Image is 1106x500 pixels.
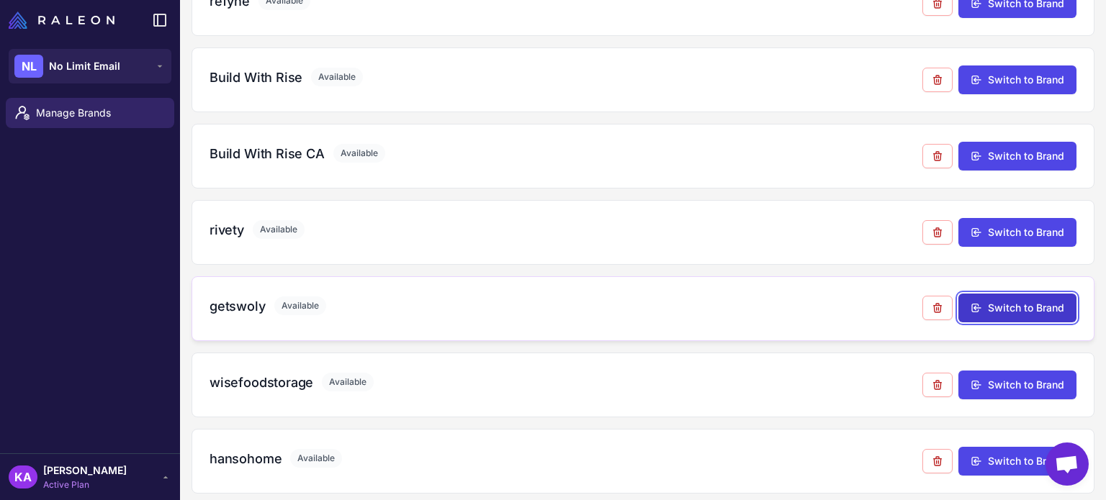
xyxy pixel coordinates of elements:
[9,12,114,29] img: Raleon Logo
[290,449,342,468] span: Available
[322,373,374,391] span: Available
[210,373,313,392] h3: wisefoodstorage
[6,98,174,128] a: Manage Brands
[958,294,1076,322] button: Switch to Brand
[958,371,1076,399] button: Switch to Brand
[9,49,171,83] button: NLNo Limit Email
[253,220,305,239] span: Available
[958,65,1076,94] button: Switch to Brand
[311,68,363,86] span: Available
[958,142,1076,171] button: Switch to Brand
[14,55,43,78] div: NL
[922,296,953,320] button: Remove from agency
[210,144,325,163] h3: Build With Rise CA
[958,447,1076,476] button: Switch to Brand
[210,220,244,240] h3: rivety
[210,68,302,87] h3: Build With Rise
[1046,442,1089,486] a: Open chat
[922,68,953,92] button: Remove from agency
[49,58,120,74] span: No Limit Email
[9,12,120,29] a: Raleon Logo
[210,296,266,316] h3: getswoly
[36,105,163,121] span: Manage Brands
[958,218,1076,247] button: Switch to Brand
[922,144,953,168] button: Remove from agency
[210,449,282,468] h3: hansohome
[43,478,127,491] span: Active Plan
[922,373,953,397] button: Remove from agency
[333,144,385,163] span: Available
[922,449,953,473] button: Remove from agency
[43,463,127,478] span: [PERSON_NAME]
[274,296,326,315] span: Available
[9,465,37,488] div: KA
[922,220,953,245] button: Remove from agency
